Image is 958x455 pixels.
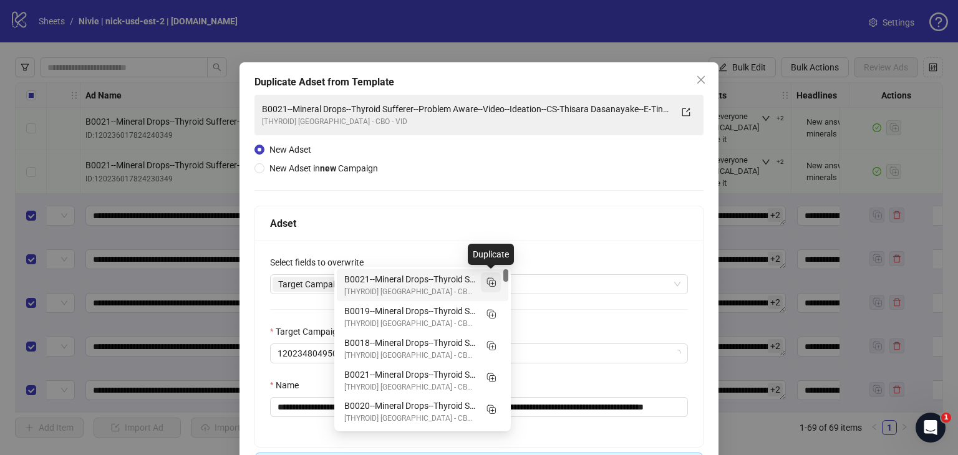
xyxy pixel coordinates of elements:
[682,108,690,117] span: export
[344,318,476,330] div: [THYROID] [GEOGRAPHIC_DATA] - CBO - VID
[344,381,476,393] div: [THYROID] [GEOGRAPHIC_DATA] - CBO - VID
[485,275,497,288] svg: Duplicate
[278,344,680,363] span: 120234804950860349
[320,163,336,173] strong: new
[344,272,476,286] div: B0021--Mineral Drops--Thyroid Sufferer--Problem Aware--Video--Ideation--CS-Thisara Dasanayake--E-...
[254,75,704,90] div: Duplicate Adset from Template
[916,413,946,443] iframe: Intercom live chat
[344,368,476,381] div: B0021--Mineral Drops--Thyroid Sufferer--Problem Aware--Video--Ideation--CS:[MEDICAL_DATA][PERSON_...
[941,413,951,423] span: 1
[344,286,476,298] div: [THYROID] [GEOGRAPHIC_DATA] - CBO - VID
[673,349,682,358] span: loading
[337,301,508,333] div: B0019--Mineral Drops--Thyroid Sufferer--Problem Aware--Video--Ideation--CS:Thisara Dasanayake--E:...
[270,397,688,417] input: Name
[344,399,476,413] div: B0020--Mineral Drops--Thyroid Sufferer--Problem Aware--Video--Ideation--CS:[PERSON_NAME]--E:[PERS...
[485,403,497,415] svg: Duplicate
[273,277,357,292] span: Target Campaign
[485,307,497,320] svg: Duplicate
[270,378,307,392] label: Name
[278,277,345,291] span: Target Campaign
[270,216,688,231] div: Adset
[344,413,476,424] div: [THYROID] [GEOGRAPHIC_DATA] - CBO - VID
[337,269,508,301] div: B0021--Mineral Drops--Thyroid Sufferer--Problem Aware--Video--Ideation--CS-Thisara Dasanayake--E-...
[269,145,311,155] span: New Adset
[696,75,706,85] span: close
[468,244,514,265] div: Duplicate
[485,339,497,352] svg: Duplicate
[691,70,711,90] button: Close
[262,116,671,128] div: [THYROID] [GEOGRAPHIC_DATA] - CBO - VID
[270,325,351,338] label: Target Campaign
[344,350,476,362] div: [THYROID] [GEOGRAPHIC_DATA] - CBO - VID
[485,371,497,383] svg: Duplicate
[337,396,508,428] div: B0020--Mineral Drops--Thyroid Sufferer--Problem Aware--Video--Ideation--CS:Thisara Dasanayake--E:...
[269,163,378,173] span: New Adset in Campaign
[344,336,476,350] div: B0018--Mineral Drops--Thyroid Sufferer--Problem Aware--Video--Ideation--CS-Thisara Dasanayake--E-...
[270,256,372,269] label: Select fields to overwrite
[337,333,508,365] div: B0018--Mineral Drops--Thyroid Sufferer--Problem Aware--Video--Ideation--CS-Thisara Dasanayake--E-...
[344,304,476,318] div: B0019--Mineral Drops--Thyroid Sufferer--Problem Aware--Video--Ideation--CS:[PERSON_NAME]--E:[PERS...
[262,102,671,116] div: B0021--Mineral Drops--Thyroid Sufferer--Problem Aware--Video--Ideation--CS-Thisara Dasanayake--E-...
[337,365,508,396] div: B0021--Mineral Drops--Thyroid Sufferer--Problem Aware--Video--Ideation--CS:Nikita Lienov--E:Jorie...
